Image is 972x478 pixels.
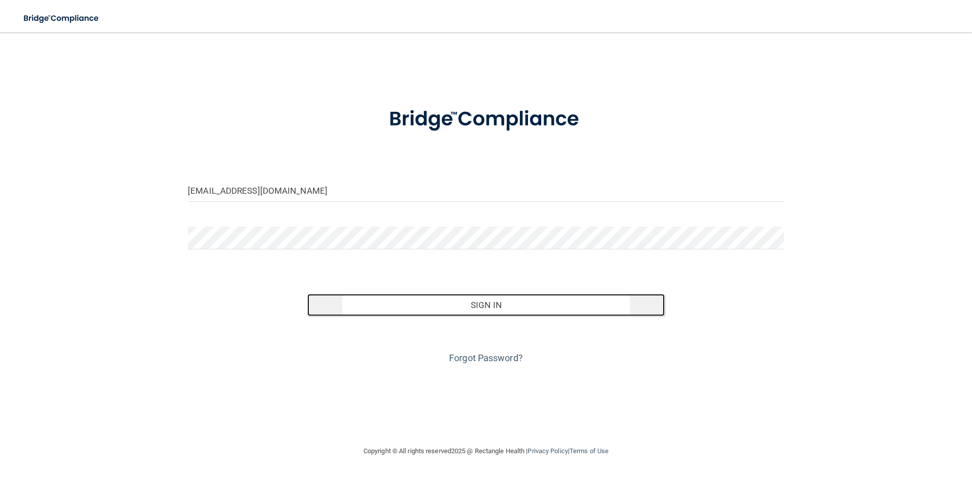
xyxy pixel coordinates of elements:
[301,435,671,467] div: Copyright © All rights reserved 2025 @ Rectangle Health | |
[449,353,523,363] a: Forgot Password?
[528,447,568,455] a: Privacy Policy
[570,447,609,455] a: Terms of Use
[188,179,784,202] input: Email
[307,294,665,316] button: Sign In
[368,93,604,146] img: bridge_compliance_login_screen.278c3ca4.svg
[15,8,108,29] img: bridge_compliance_login_screen.278c3ca4.svg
